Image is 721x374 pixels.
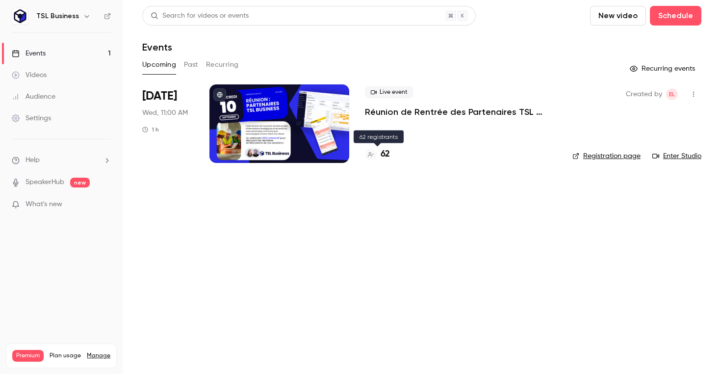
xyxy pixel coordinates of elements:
span: [DATE] [142,88,177,104]
div: 1 h [142,126,159,134]
a: Registration page [572,151,641,161]
span: Premium [12,350,44,362]
button: Schedule [650,6,701,26]
div: Settings [12,113,51,123]
a: 62 [365,148,390,161]
div: Audience [12,92,55,102]
button: New video [590,6,646,26]
div: Sep 10 Wed, 11:00 AM (Europe/Paris) [142,84,194,163]
button: Upcoming [142,57,176,73]
div: Videos [12,70,47,80]
button: Past [184,57,198,73]
button: Recurring events [625,61,701,77]
span: new [70,178,90,187]
h1: Events [142,41,172,53]
li: help-dropdown-opener [12,155,111,165]
span: Created by [626,88,662,100]
div: Search for videos or events [151,11,249,21]
a: Réunion de Rentrée des Partenaires TSL Business - 10 Septembre 2025 à 11h [365,106,557,118]
span: Live event [365,86,413,98]
span: Elodie Lecocq [666,88,678,100]
span: Wed, 11:00 AM [142,108,188,118]
a: SpeakerHub [26,177,64,187]
a: Enter Studio [652,151,701,161]
h6: TSL Business [36,11,79,21]
div: Events [12,49,46,58]
span: Help [26,155,40,165]
button: Recurring [206,57,239,73]
span: What's new [26,199,62,210]
a: Manage [87,352,110,360]
img: TSL Business [12,8,28,24]
span: Plan usage [50,352,81,360]
span: EL [669,88,675,100]
h4: 62 [381,148,390,161]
